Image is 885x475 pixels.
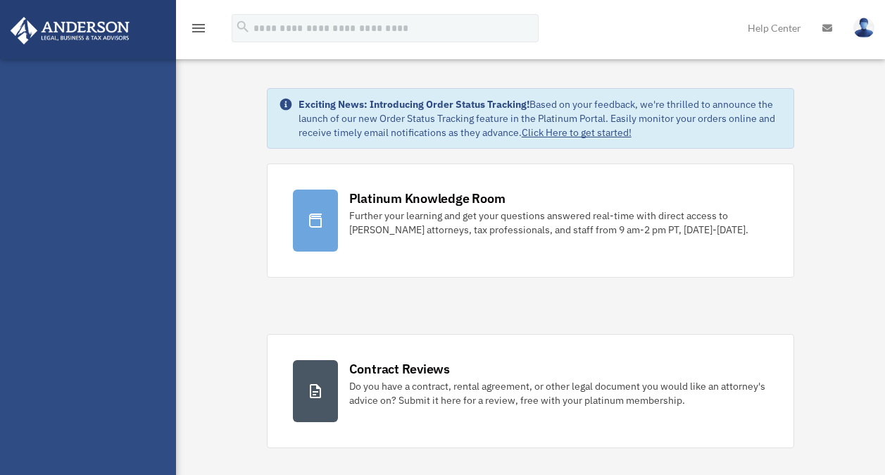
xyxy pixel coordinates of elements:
[853,18,874,38] img: User Pic
[349,379,769,407] div: Do you have a contract, rental agreement, or other legal document you would like an attorney's ad...
[349,209,769,237] div: Further your learning and get your questions answered real-time with direct access to [PERSON_NAM...
[267,334,795,448] a: Contract Reviews Do you have a contract, rental agreement, or other legal document you would like...
[349,190,506,207] div: Platinum Knowledge Room
[299,98,529,111] strong: Exciting News: Introducing Order Status Tracking!
[190,25,207,37] a: menu
[522,126,632,139] a: Click Here to get started!
[349,360,450,378] div: Contract Reviews
[6,17,134,44] img: Anderson Advisors Platinum Portal
[299,97,783,140] div: Based on your feedback, we're thrilled to announce the launch of our new Order Status Tracking fe...
[267,164,795,278] a: Platinum Knowledge Room Further your learning and get your questions answered real-time with dire...
[235,19,251,35] i: search
[190,20,207,37] i: menu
